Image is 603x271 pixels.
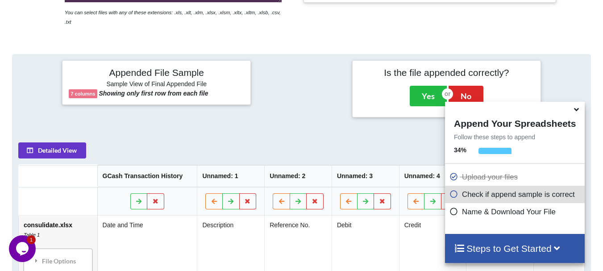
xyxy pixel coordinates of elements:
h4: Appended File Sample [69,67,244,79]
b: Showing only first row from each file [99,90,208,97]
p: Follow these steps to append [445,133,585,142]
i: You can select files with any of these extensions: .xls, .xlt, .xlm, .xlsx, .xlsm, .xltx, .xltm, ... [65,10,281,25]
button: No [449,86,483,106]
th: GCash Transaction History [97,165,197,187]
b: 34 % [454,146,466,154]
p: Name & Download Your File [449,206,582,217]
p: Check if append sample is correct [449,189,582,200]
i: Table 1 [24,232,40,238]
th: Unnamed: 4 [399,165,466,187]
h4: Is the file appended correctly? [359,67,534,78]
th: Unnamed: 3 [332,165,399,187]
b: 7 columns [71,91,95,96]
p: Upload your files [449,171,582,183]
button: Detailed View [18,142,86,158]
th: Unnamed: 2 [264,165,332,187]
div: File Options [26,251,90,270]
iframe: chat widget [9,235,37,262]
th: Unnamed: 1 [197,165,264,187]
h6: Sample View of Final Appended File [69,80,244,89]
button: Yes [410,86,447,106]
h4: Steps to Get Started [454,243,576,254]
h4: Append Your Spreadsheets [445,116,585,129]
